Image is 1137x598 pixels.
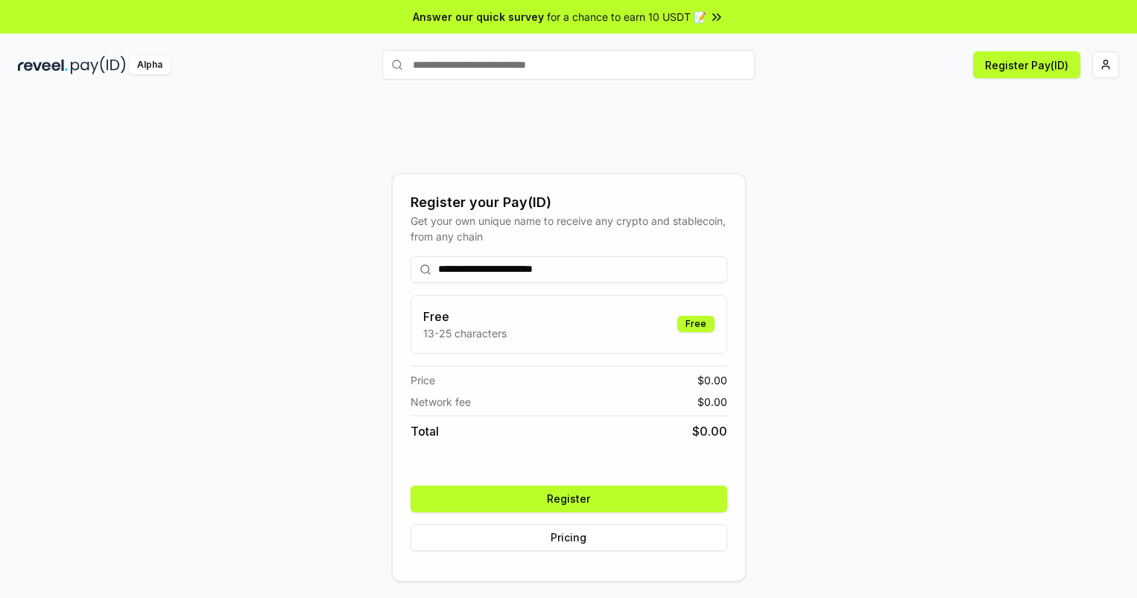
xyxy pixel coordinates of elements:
[697,394,727,410] span: $ 0.00
[411,192,727,213] div: Register your Pay(ID)
[18,56,68,74] img: reveel_dark
[973,51,1080,78] button: Register Pay(ID)
[411,422,439,440] span: Total
[692,422,727,440] span: $ 0.00
[547,9,706,25] span: for a chance to earn 10 USDT 📝
[677,316,715,332] div: Free
[697,372,727,388] span: $ 0.00
[411,213,727,244] div: Get your own unique name to receive any crypto and stablecoin, from any chain
[423,308,507,325] h3: Free
[411,394,471,410] span: Network fee
[129,56,171,74] div: Alpha
[411,486,727,512] button: Register
[411,524,727,551] button: Pricing
[71,56,126,74] img: pay_id
[413,9,544,25] span: Answer our quick survey
[423,325,507,341] p: 13-25 characters
[411,372,435,388] span: Price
